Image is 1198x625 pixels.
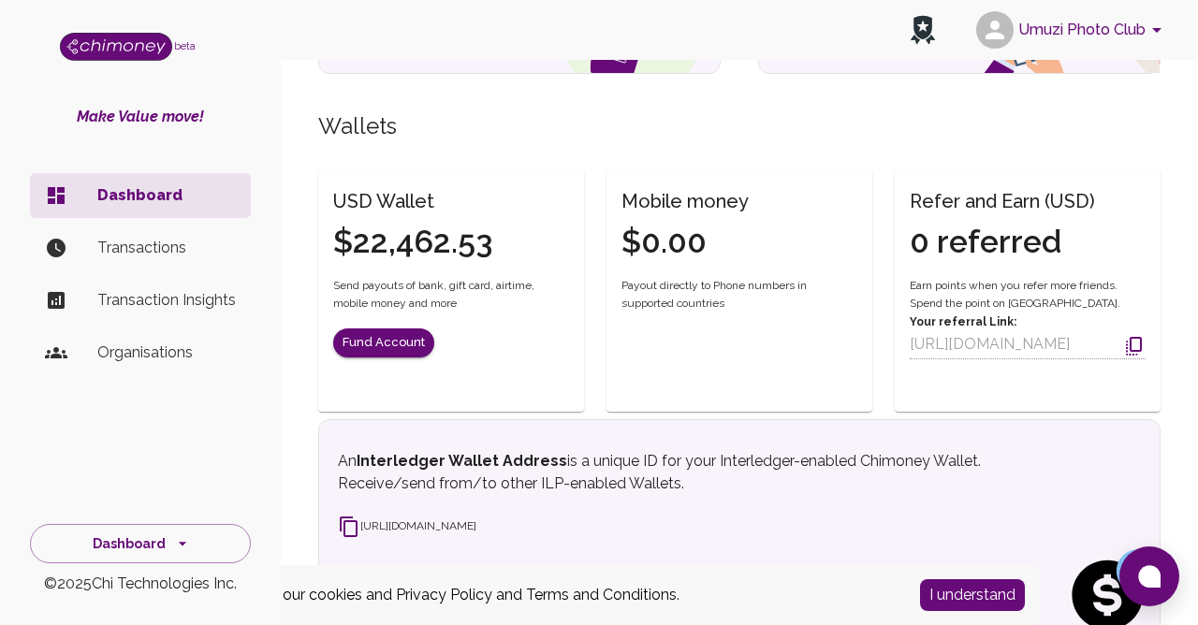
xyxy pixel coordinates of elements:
button: account of current user [969,6,1176,54]
strong: Your referral Link: [910,315,1016,328]
h4: $0.00 [621,223,749,262]
a: Privacy Policy [396,586,492,603]
button: Fund Account [333,328,434,357]
h6: Refer and Earn (USD) [910,186,1095,216]
p: Transactions [97,237,236,259]
button: Dashboard [30,524,251,564]
h4: 0 referred [910,223,1095,262]
h5: Wallets [318,111,1161,141]
span: beta [174,40,196,51]
button: Accept cookies [920,579,1025,611]
strong: Interledger Wallet Address [357,452,567,470]
div: Earn points when you refer more friends. Spend the point on [GEOGRAPHIC_DATA]. [910,277,1146,360]
a: Terms and Conditions [526,586,677,603]
button: Open chat window [1119,546,1179,606]
p: Organisations [97,342,236,364]
span: Send payouts of bank, gift card, airtime, mobile money and more [333,277,569,314]
p: Dashboard [97,184,236,207]
h6: Mobile money [621,186,749,216]
h4: $22,462.53 [333,223,492,262]
p: An is a unique ID for your Interledger-enabled Chimoney Wallet. Receive/send from/to other ILP-en... [338,450,1007,495]
img: Logo [60,33,172,61]
p: Transaction Insights [97,289,236,312]
span: Payout directly to Phone numbers in supported countries [621,277,857,314]
div: By using this site, you are agreeing to our cookies and and . [23,584,892,606]
span: [URL][DOMAIN_NAME] [338,519,476,532]
h6: USD Wallet [333,186,492,216]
